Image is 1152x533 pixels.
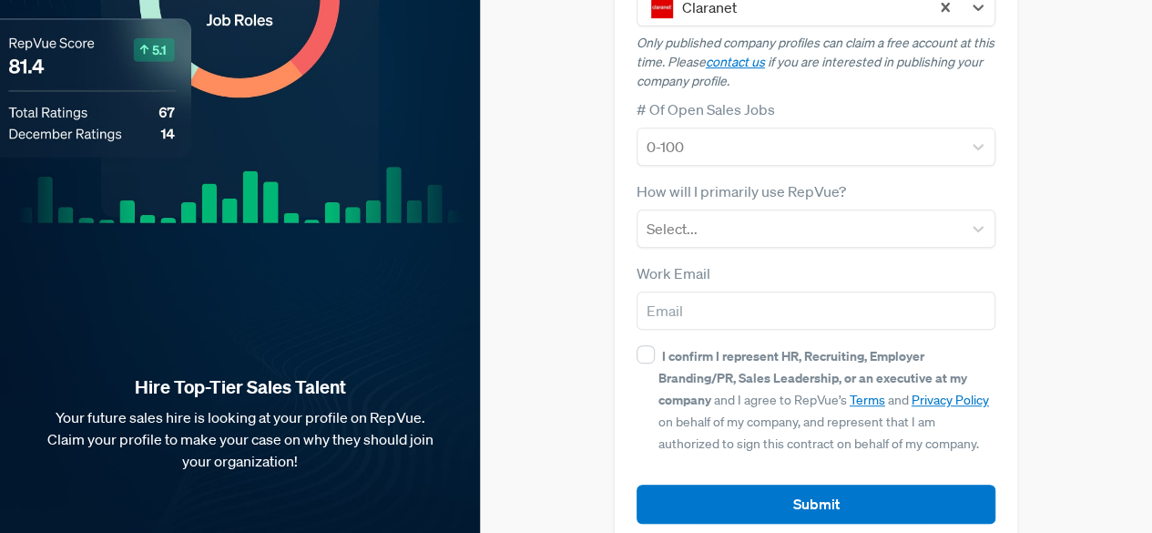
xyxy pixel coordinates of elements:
label: Work Email [637,262,710,284]
input: Email [637,292,996,330]
a: contact us [706,54,765,70]
span: and I agree to RepVue’s and on behalf of my company, and represent that I am authorized to sign t... [658,348,989,452]
button: Submit [637,485,996,524]
a: Terms [850,392,885,408]
p: Your future sales hire is looking at your profile on RepVue. Claim your profile to make your case... [29,406,451,472]
p: Only published company profiles can claim a free account at this time. Please if you are interest... [637,34,996,91]
label: # Of Open Sales Jobs [637,98,775,120]
strong: I confirm I represent HR, Recruiting, Employer Branding/PR, Sales Leadership, or an executive at ... [658,347,967,408]
a: Privacy Policy [912,392,989,408]
label: How will I primarily use RepVue? [637,180,846,202]
strong: Hire Top-Tier Sales Talent [29,375,451,399]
